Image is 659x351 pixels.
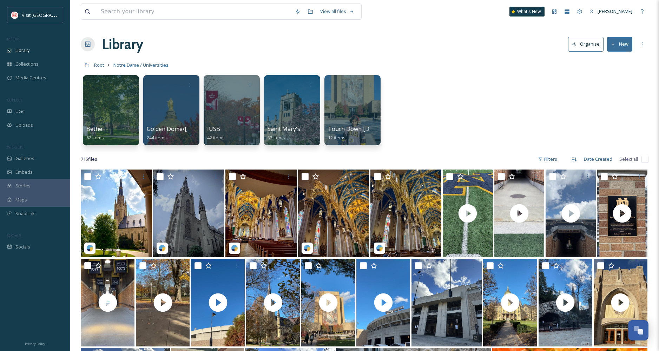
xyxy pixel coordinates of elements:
[15,74,46,81] span: Media Centres
[231,245,238,252] img: snapsea-logo.png
[147,134,167,141] span: 244 items
[7,36,19,41] span: MEDIA
[328,125,460,133] span: Touch Down [DEMOGRAPHIC_DATA]/Notre Dame
[15,122,33,128] span: Uploads
[86,245,93,252] img: snapsea-logo.png
[268,125,300,133] span: Saint Mary's
[113,61,169,69] a: Notre Dame / Universities
[539,259,592,346] img: thumbnail
[102,34,143,55] a: Library
[580,152,616,166] div: Date Created
[443,170,493,257] img: thumbnail
[81,259,134,346] img: thumbnail
[301,259,355,346] img: thumbnail
[15,244,30,250] span: Socials
[268,126,300,141] a: Saint Mary's33 items
[509,7,545,16] a: What's New
[607,37,632,51] button: New
[594,259,647,346] img: thumbnail
[268,134,285,141] span: 33 items
[147,126,241,141] a: Golden Dome/[GEOGRAPHIC_DATA]244 items
[15,183,31,189] span: Stories
[483,259,537,346] img: thumbnail
[159,245,166,252] img: snapsea-logo.png
[15,155,34,162] span: Galleries
[586,5,636,18] a: [PERSON_NAME]
[86,126,104,141] a: Bethel62 items
[153,170,224,257] img: kevincorndesign-17948179401005187.jpeg
[94,61,104,69] a: Root
[7,97,22,102] span: COLLECT
[15,197,27,203] span: Maps
[15,47,29,54] span: Library
[191,259,245,346] img: thumbnail
[225,170,296,257] img: kevincorndesign-17850389685506685.jpeg
[376,245,383,252] img: snapsea-logo.png
[22,12,76,18] span: Visit [GEOGRAPHIC_DATA]
[628,320,648,340] button: Open Chat
[15,169,33,175] span: Embeds
[15,210,35,217] span: SnapLink
[246,259,300,346] img: thumbnail
[113,62,169,68] span: Notre Dame / Universities
[328,126,460,141] a: Touch Down [DEMOGRAPHIC_DATA]/Notre Dame12 items
[328,134,345,141] span: 12 items
[147,125,241,133] span: Golden Dome/[GEOGRAPHIC_DATA]
[207,126,225,141] a: IUSB42 items
[598,8,632,14] span: [PERSON_NAME]
[411,259,482,346] img: IMG_2103.jpeg
[136,259,190,346] img: thumbnail
[86,134,104,141] span: 62 items
[94,62,104,68] span: Root
[11,12,18,19] img: vsbm-stackedMISH_CMYKlogo2017.jpg
[494,170,545,257] img: thumbnail
[81,170,152,257] img: kevincorndesign-17944370234892061.jpeg
[207,134,225,141] span: 42 items
[25,339,45,347] a: Privacy Policy
[546,170,596,257] img: thumbnail
[7,233,21,238] span: SOCIALS
[317,5,358,18] a: View all files
[15,108,25,115] span: UGC
[207,125,220,133] span: IUSB
[97,4,291,19] input: Search your library
[597,170,647,257] img: thumbnail
[568,37,607,51] a: Organise
[534,152,561,166] div: Filters
[86,125,104,133] span: Bethel
[370,170,441,257] img: kevincorndesign-17969688887921713.jpeg
[25,342,45,346] span: Privacy Policy
[304,245,311,252] img: snapsea-logo.png
[81,156,97,163] span: 715 file s
[15,61,39,67] span: Collections
[356,259,410,346] img: thumbnail
[298,170,369,257] img: kevincorndesign-18508734226016558.jpeg
[619,156,638,163] span: Select all
[7,144,23,150] span: WIDGETS
[568,37,604,51] button: Organise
